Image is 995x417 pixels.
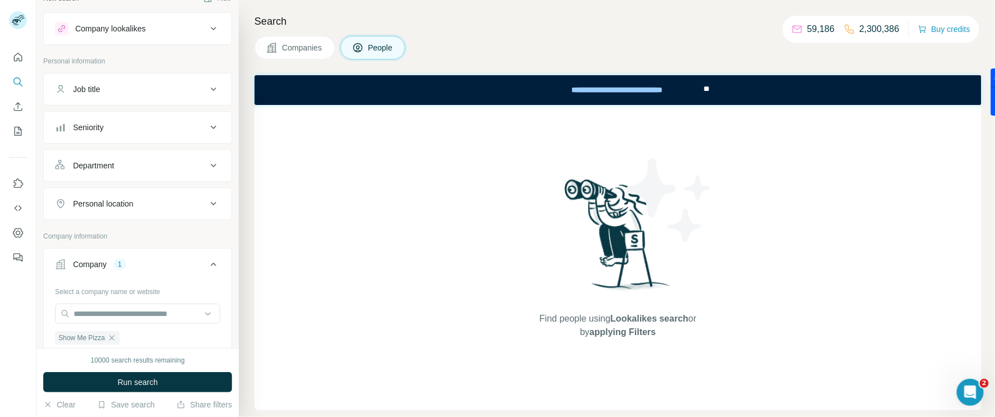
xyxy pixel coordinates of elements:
span: Show Me Pizza [58,333,105,343]
button: Save search [97,399,155,410]
button: Company1 [44,251,231,282]
button: Run search [43,372,232,392]
div: 1 [113,259,126,269]
button: Feedback [9,248,27,268]
button: Clear [43,399,75,410]
div: Seniority [73,122,103,133]
h4: Search [255,13,982,29]
button: Dashboard [9,223,27,243]
button: Share filters [176,399,232,410]
span: Run search [117,377,158,388]
button: Search [9,72,27,92]
button: Quick start [9,47,27,67]
p: Personal information [43,56,232,66]
span: Find people using or by [528,312,708,339]
p: Company information [43,231,232,241]
iframe: Intercom live chat [957,379,984,406]
div: Company lookalikes [75,23,146,34]
button: Buy credits [918,21,970,37]
span: 2 [980,379,989,388]
div: 10000 search results remaining [90,355,184,365]
button: Use Surfe API [9,198,27,218]
span: Companies [282,42,323,53]
span: applying Filters [589,327,656,337]
div: Personal location [73,198,133,209]
button: Use Surfe on LinkedIn [9,173,27,194]
img: Surfe Illustration - Woman searching with binoculars [560,176,676,301]
p: 59,186 [807,22,835,36]
div: Select a company name or website [55,282,220,297]
p: 2,300,386 [860,22,899,36]
button: Company lookalikes [44,15,231,42]
div: Job title [73,84,100,95]
button: Job title [44,76,231,103]
iframe: Banner [255,75,982,105]
span: Lookalikes search [611,314,689,323]
button: Seniority [44,114,231,141]
div: Department [73,160,114,171]
button: Department [44,152,231,179]
button: Enrich CSV [9,97,27,117]
button: My lists [9,121,27,141]
button: Personal location [44,190,231,217]
div: Company [73,259,107,270]
span: People [368,42,394,53]
img: Surfe Illustration - Stars [618,150,719,251]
